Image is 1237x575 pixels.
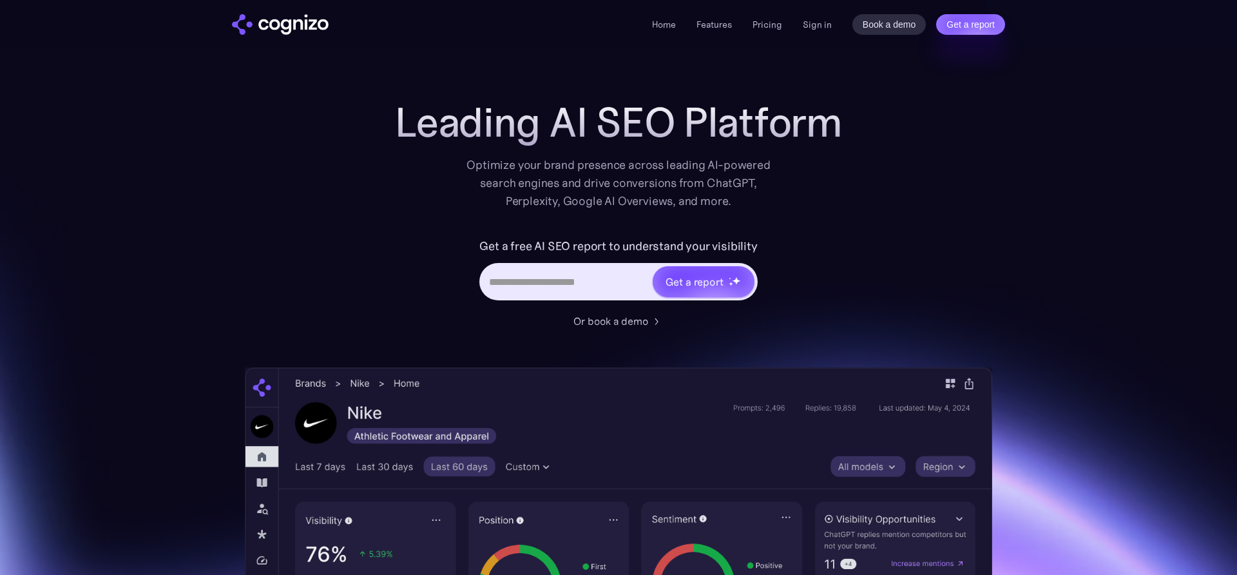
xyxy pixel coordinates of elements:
a: Home [652,19,676,30]
a: Book a demo [852,14,926,35]
div: Optimize your brand presence across leading AI-powered search engines and drive conversions from ... [460,156,777,210]
a: Get a reportstarstarstar [651,265,756,298]
div: Or book a demo [573,313,648,329]
img: star [729,282,733,286]
a: Pricing [753,19,782,30]
a: home [232,14,329,35]
img: star [729,277,731,279]
a: Get a report [936,14,1005,35]
label: Get a free AI SEO report to understand your visibility [479,236,757,257]
a: Features [696,19,732,30]
img: cognizo logo [232,14,329,35]
form: Hero URL Input Form [479,236,757,307]
a: Or book a demo [573,313,664,329]
h1: Leading AI SEO Platform [395,99,842,146]
div: Get a report [666,274,724,289]
a: Sign in [803,17,832,32]
img: star [732,277,740,285]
